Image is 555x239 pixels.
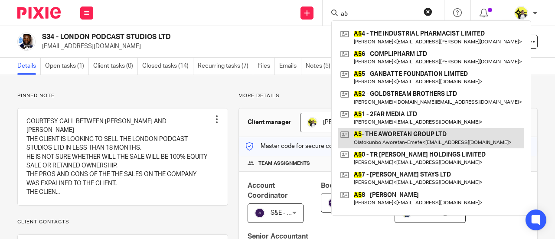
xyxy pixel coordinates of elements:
img: Carine-Starbridge.jpg [514,6,528,20]
p: [EMAIL_ADDRESS][DOMAIN_NAME] [42,42,420,51]
p: Master code for secure communications and files [245,142,395,151]
span: S&E - AC [271,210,295,216]
span: Team assignments [258,160,310,167]
img: svg%3E [328,198,338,208]
a: Client tasks (0) [93,58,138,75]
a: Emails [279,58,301,75]
span: Account Coordinator [248,182,288,199]
a: Files [258,58,275,75]
p: Client contacts [17,219,228,226]
img: Carine-Starbridge.jpg [307,117,317,128]
h3: Client manager [248,118,291,127]
img: Pixie [17,7,61,19]
img: Kiosa%20Sukami%20Getty%20Images.png [17,33,36,51]
a: Open tasks (1) [45,58,89,75]
h2: S34 - LONDON PODCAST STUDIOS LTD [42,33,344,42]
a: Recurring tasks (7) [198,58,253,75]
span: [PERSON_NAME] [323,119,371,125]
p: Pinned note [17,92,228,99]
button: Clear [424,7,432,16]
a: Closed tasks (14) [142,58,193,75]
img: svg%3E [255,208,265,218]
input: Search [340,10,418,18]
p: More details [238,92,538,99]
a: Notes (5) [306,58,335,75]
span: Bookkeeper [321,182,361,189]
a: Details [17,58,41,75]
